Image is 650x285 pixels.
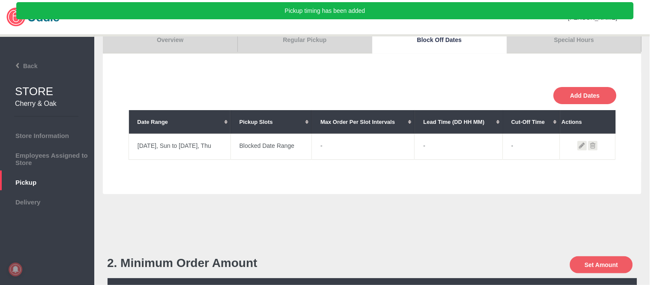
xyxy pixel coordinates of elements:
[16,2,634,19] div: Pickup timing has been added
[4,177,90,186] span: Pickup
[231,134,312,160] td: Blocked Date Range
[237,28,372,54] a: Regular Pickup
[554,87,617,104] button: Add Dates
[231,110,312,134] th: Pickup Slots: No sort applied, activate to apply an ascending sort
[321,119,406,125] div: Max Order Per Slot Intervals
[512,119,551,125] div: Cut-Off Time
[4,196,90,206] span: Delivery
[129,134,231,160] td: [DATE], Sun to [DATE], Thu
[503,110,560,134] th: Cut-Off Time: No sort applied, activate to apply an ascending sort
[312,134,415,160] td: -
[415,134,503,160] td: -
[570,256,633,273] button: Set Amount
[415,110,503,134] th: Lead Time (DD HH MM): No sort applied, activate to apply an ascending sort
[15,85,94,98] h1: STORE
[372,28,507,54] a: Block Off Dates
[240,119,303,125] div: Pickup Slots
[138,119,222,125] div: Date Range
[4,130,90,139] span: Store Information
[103,28,237,54] a: Overview
[560,110,616,134] th: Actions: No sort applied, sorting is disabled
[562,119,614,125] div: Actions
[3,63,37,69] span: Back
[4,150,90,166] span: Employees Assigned to Store
[503,134,560,160] td: -
[15,100,81,108] h2: Cherry & Oak
[312,110,415,134] th: Max Order Per Slot Intervals: No sort applied, activate to apply an ascending sort
[107,256,372,270] h1: 2. Minimum Order Amount
[507,28,641,54] a: Special Hours
[129,110,231,134] th: Date Range: No sort applied, activate to apply an ascending sort
[423,119,494,125] div: Lead Time (DD HH MM)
